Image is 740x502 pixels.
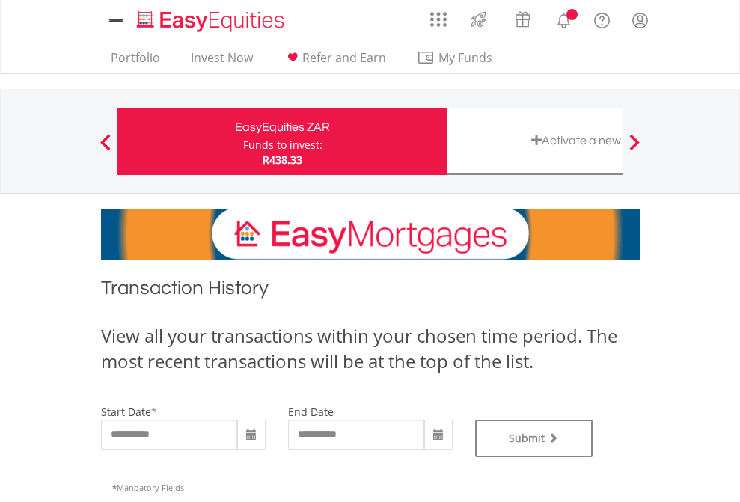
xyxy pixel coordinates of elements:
[510,7,535,31] img: vouchers-v2.svg
[105,50,166,73] a: Portfolio
[134,9,290,34] img: EasyEquities_Logo.png
[475,420,593,457] button: Submit
[545,4,583,34] a: Notifications
[126,117,438,138] div: EasyEquities ZAR
[417,48,515,67] span: My Funds
[112,482,184,493] span: Mandatory Fields
[278,50,392,73] a: Refer and Earn
[263,153,302,167] span: R438.33
[501,4,545,31] a: Vouchers
[430,11,447,28] img: grid-menu-icon.svg
[583,4,621,34] a: FAQ's and Support
[421,4,456,28] a: AppsGrid
[101,405,151,419] label: start date
[101,323,640,375] div: View all your transactions within your chosen time period. The most recent transactions will be a...
[243,138,322,153] div: Funds to invest:
[288,405,334,419] label: end date
[101,209,640,260] img: EasyMortage Promotion Banner
[302,49,386,66] span: Refer and Earn
[466,7,491,31] img: thrive-v2.svg
[185,50,259,73] a: Invest Now
[131,4,290,34] a: Home page
[101,275,640,308] h1: Transaction History
[621,4,659,37] a: My Profile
